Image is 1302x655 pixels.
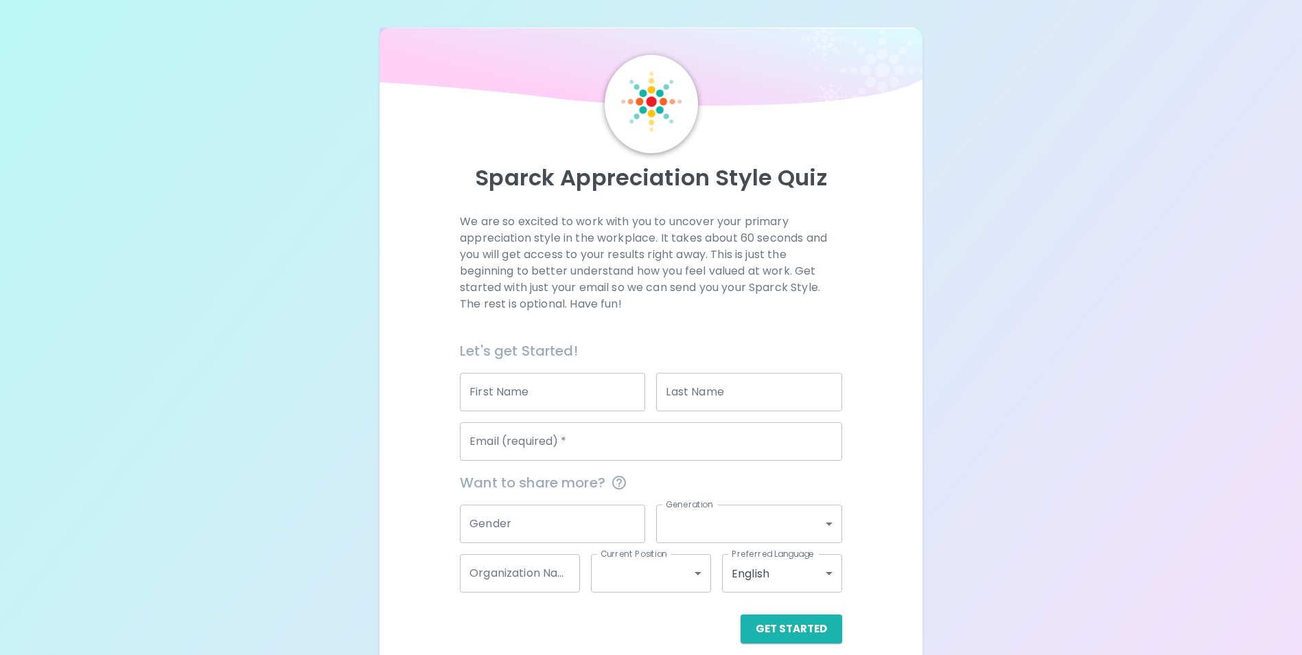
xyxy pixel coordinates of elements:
label: Preferred Language [732,548,814,560]
svg: This information is completely confidential and only used for aggregated appreciation studies at ... [611,474,627,491]
label: Current Position [601,548,667,560]
p: We are so excited to work with you to uncover your primary appreciation style in the workplace. I... [460,214,842,312]
img: wave [380,27,922,113]
label: Generation [666,498,713,510]
img: Sparck Logo [621,71,682,132]
span: Want to share more? [460,472,842,494]
button: Get Started [741,614,842,643]
h6: Let's get Started! [460,340,842,362]
div: English [722,554,842,593]
p: Sparck Appreciation Style Quiz [396,164,905,192]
